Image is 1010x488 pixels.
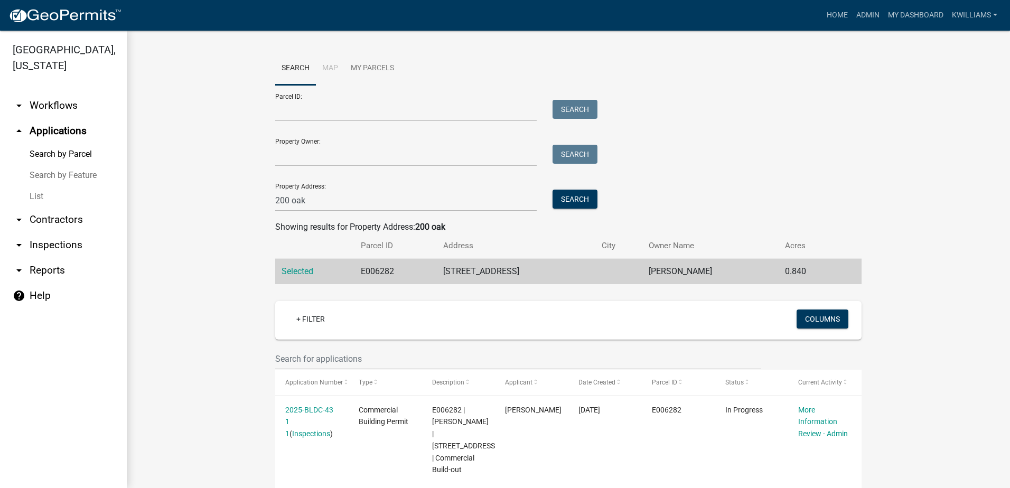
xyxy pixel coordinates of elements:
th: City [595,233,642,258]
span: Applicant [505,379,532,386]
a: My Parcels [344,52,400,86]
a: My Dashboard [884,5,948,25]
td: 0.840 [779,259,839,285]
a: Inspections [292,429,330,438]
datatable-header-cell: Status [715,370,789,395]
i: help [13,289,25,302]
button: Columns [797,309,848,329]
span: Description [432,379,464,386]
i: arrow_drop_down [13,213,25,226]
a: Search [275,52,316,86]
a: kwilliams [948,5,1002,25]
datatable-header-cell: Parcel ID [642,370,715,395]
datatable-header-cell: Current Activity [788,370,862,395]
button: Search [553,145,597,164]
span: In Progress [725,406,763,414]
i: arrow_drop_down [13,239,25,251]
datatable-header-cell: Date Created [568,370,642,395]
span: Current Activity [798,379,842,386]
span: Application Number [285,379,343,386]
a: Selected [282,266,313,276]
a: + Filter [288,309,333,329]
a: More Information Review - Admin [798,406,848,438]
span: Type [359,379,372,386]
span: E006282 [652,406,681,414]
div: Showing results for Property Address: [275,221,862,233]
th: Parcel ID [354,233,437,258]
td: [PERSON_NAME] [642,259,778,285]
i: arrow_drop_up [13,125,25,137]
span: Date Created [578,379,615,386]
span: Commercial Building Permit [359,406,408,426]
th: Owner Name [642,233,778,258]
span: Status [725,379,744,386]
span: Parcel ID [652,379,677,386]
datatable-header-cell: Applicant [495,370,568,395]
button: Search [553,100,597,119]
button: Search [553,190,597,209]
datatable-header-cell: Application Number [275,370,349,395]
span: E006282 | DITTY BRIAN | 200 OAK ST | Commercial Build-out [432,406,497,474]
th: Address [437,233,595,258]
a: Admin [852,5,884,25]
a: Home [822,5,852,25]
datatable-header-cell: Description [422,370,495,395]
input: Search for applications [275,348,761,370]
datatable-header-cell: Type [349,370,422,395]
td: [STREET_ADDRESS] [437,259,595,285]
th: Acres [779,233,839,258]
span: Talmadge Coleman Hadden [505,406,562,414]
div: ( ) [285,404,338,440]
a: 2025-BLDC-43 1 1 [285,406,333,438]
strong: 200 oak [415,222,445,232]
i: arrow_drop_down [13,99,25,112]
td: E006282 [354,259,437,285]
span: 09/06/2025 [578,406,600,414]
i: arrow_drop_down [13,264,25,277]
